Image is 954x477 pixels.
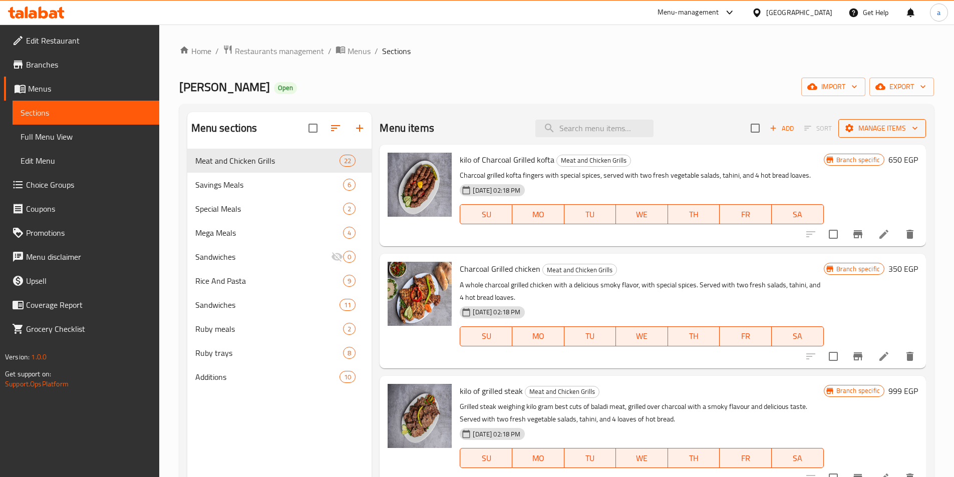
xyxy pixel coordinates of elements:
nav: Menu sections [187,145,372,393]
span: Meat and Chicken Grills [557,155,630,166]
button: WE [616,204,668,224]
div: Savings Meals [195,179,344,191]
div: Mega Meals4 [187,221,372,245]
div: Sandwiches [195,251,332,263]
div: items [343,227,356,239]
svg: Inactive section [331,251,343,263]
input: search [535,120,654,137]
div: Mega Meals [195,227,344,239]
div: items [343,179,356,191]
nav: breadcrumb [179,45,934,58]
a: Edit menu item [878,350,890,362]
a: Edit Restaurant [4,29,159,53]
button: TH [668,326,720,346]
span: FR [724,329,768,343]
div: Ruby meals2 [187,317,372,341]
span: Branches [26,59,151,71]
span: Ruby trays [195,347,344,359]
span: FR [724,451,768,465]
span: 2 [344,324,355,334]
span: TU [568,207,612,222]
button: SU [460,204,512,224]
div: items [340,371,356,383]
div: Meat and Chicken Grills22 [187,149,372,173]
a: Coupons [4,197,159,221]
button: SA [772,204,824,224]
span: SU [464,451,508,465]
img: Charcoal Grilled chicken [388,262,452,326]
span: Coverage Report [26,299,151,311]
span: SA [776,451,820,465]
span: Choice Groups [26,179,151,191]
div: Open [274,82,297,94]
button: SU [460,448,512,468]
span: Edit Restaurant [26,35,151,47]
span: Manage items [846,122,918,135]
span: Select section first [798,121,838,136]
button: FR [720,326,772,346]
span: MO [516,451,560,465]
button: TU [564,204,616,224]
span: [DATE] 02:18 PM [469,186,524,195]
span: 1.0.0 [31,350,47,363]
h2: Menu items [380,121,434,136]
span: Ruby meals [195,323,344,335]
button: SA [772,448,824,468]
span: SU [464,329,508,343]
button: TU [564,448,616,468]
span: SA [776,207,820,222]
button: SU [460,326,512,346]
button: MO [512,448,564,468]
div: Sandwiches11 [187,293,372,317]
span: import [809,81,857,93]
button: Manage items [838,119,926,138]
span: WE [620,207,664,222]
span: Upsell [26,275,151,287]
a: Menus [336,45,371,58]
a: Choice Groups [4,173,159,197]
span: FR [724,207,768,222]
span: Branch specific [832,386,884,395]
button: delete [898,344,922,368]
span: Special Meals [195,203,344,215]
span: SU [464,207,508,222]
div: items [343,203,356,215]
div: Ruby trays8 [187,341,372,365]
div: items [343,323,356,335]
span: Sections [21,107,151,119]
span: Select section [745,118,766,139]
span: Sandwiches [195,299,340,311]
span: Meat and Chicken Grills [195,155,340,167]
a: Sections [13,101,159,125]
div: items [343,275,356,287]
span: Version: [5,350,30,363]
a: Menu disclaimer [4,245,159,269]
span: 9 [344,276,355,286]
div: Savings Meals6 [187,173,372,197]
button: Add section [348,116,372,140]
span: Meat and Chicken Grills [543,264,616,276]
a: Full Menu View [13,125,159,149]
span: Coupons [26,203,151,215]
img: kilo of grilled steak [388,384,452,448]
a: Edit menu item [878,228,890,240]
span: 10 [340,372,355,382]
span: 11 [340,300,355,310]
a: Promotions [4,221,159,245]
span: SA [776,329,820,343]
span: [PERSON_NAME] [179,76,270,98]
span: Sort sections [324,116,348,140]
span: 6 [344,180,355,190]
span: Charcoal Grilled chicken [460,261,540,276]
div: items [340,299,356,311]
h6: 350 EGP [888,262,918,276]
button: TH [668,204,720,224]
span: Add [768,123,795,134]
a: Branches [4,53,159,77]
li: / [215,45,219,57]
